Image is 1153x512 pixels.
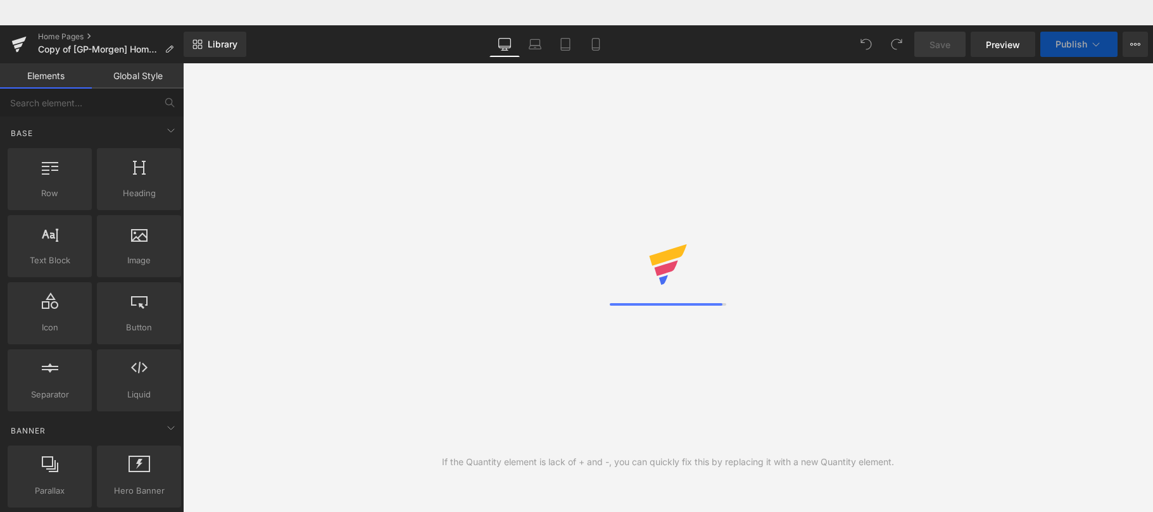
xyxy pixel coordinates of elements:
a: Preview [971,32,1035,57]
a: Laptop [520,32,550,57]
span: Banner [9,425,47,437]
span: Library [208,39,237,50]
span: Save [929,38,950,51]
button: Undo [854,32,879,57]
span: Copy of [GP-Morgen] Home Page - [DATE] 20:24:29 [38,44,160,54]
span: Preview [986,38,1020,51]
span: Hero Banner [101,484,177,497]
span: Heading [101,187,177,200]
a: Global Style [92,63,184,89]
a: Mobile [581,32,611,57]
span: Row [11,187,88,200]
span: Icon [11,321,88,334]
span: Image [101,254,177,267]
span: Base [9,127,34,139]
a: Home Pages [38,32,184,42]
a: Tablet [550,32,581,57]
div: If the Quantity element is lack of + and -, you can quickly fix this by replacing it with a new Q... [442,455,894,469]
span: Text Block [11,254,88,267]
span: Publish [1055,39,1087,49]
button: Redo [884,32,909,57]
button: Publish [1040,32,1118,57]
span: Separator [11,388,88,401]
a: New Library [184,32,246,57]
span: Liquid [101,388,177,401]
span: Parallax [11,484,88,497]
a: Desktop [489,32,520,57]
button: More [1123,32,1148,57]
span: Button [101,321,177,334]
